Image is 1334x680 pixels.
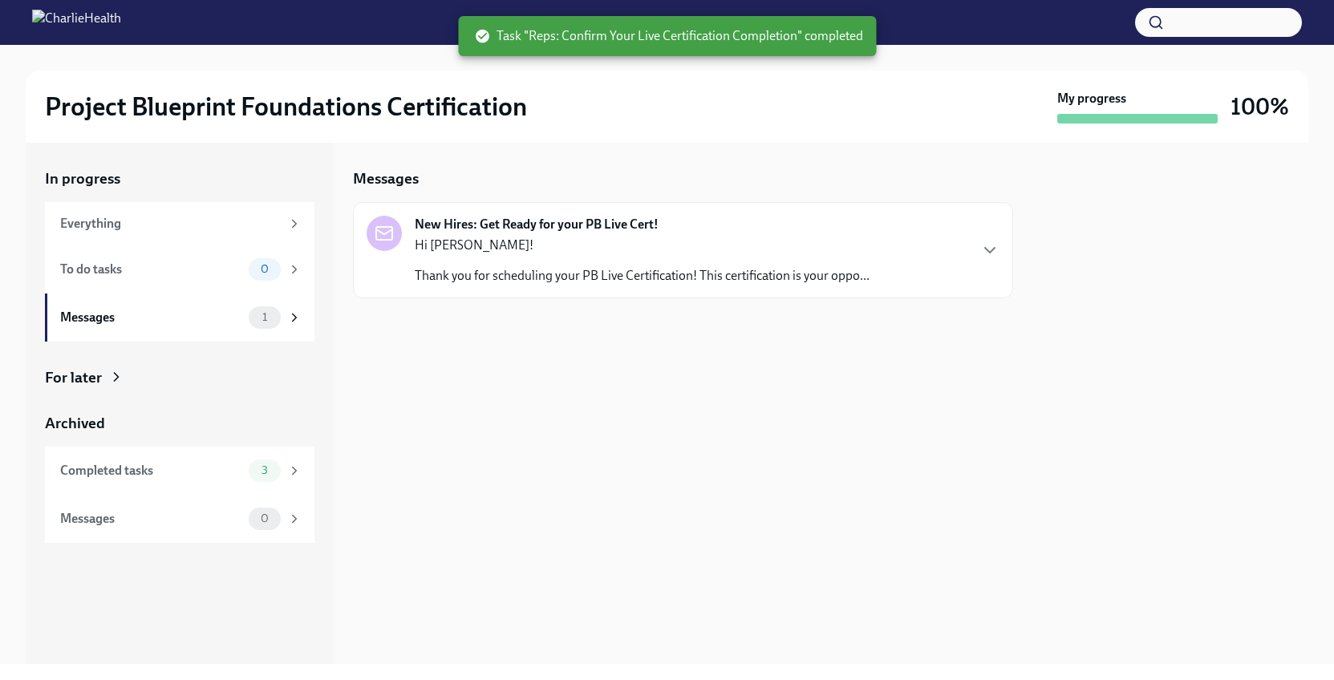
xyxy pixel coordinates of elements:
span: 3 [252,464,278,476]
p: Hi [PERSON_NAME]! [415,237,870,254]
a: In progress [45,168,314,189]
a: Completed tasks3 [45,447,314,495]
a: For later [45,367,314,388]
div: Completed tasks [60,462,242,480]
div: Messages [60,309,242,326]
a: Archived [45,413,314,434]
span: 0 [251,512,278,524]
div: To do tasks [60,261,242,278]
span: 1 [253,311,277,323]
img: CharlieHealth [32,10,121,35]
strong: My progress [1057,90,1126,107]
h5: Messages [353,168,419,189]
a: To do tasks0 [45,245,314,293]
div: Everything [60,215,281,233]
h3: 100% [1231,92,1289,121]
h2: Project Blueprint Foundations Certification [45,91,527,123]
div: Messages [60,510,242,528]
span: Task "Reps: Confirm Your Live Certification Completion" completed [474,27,863,45]
a: Messages1 [45,293,314,342]
p: Thank you for scheduling your PB Live Certification! This certification is your oppo... [415,267,870,285]
strong: New Hires: Get Ready for your PB Live Cert! [415,216,659,233]
a: Everything [45,202,314,245]
span: 0 [251,263,278,275]
a: Messages0 [45,495,314,543]
div: For later [45,367,102,388]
